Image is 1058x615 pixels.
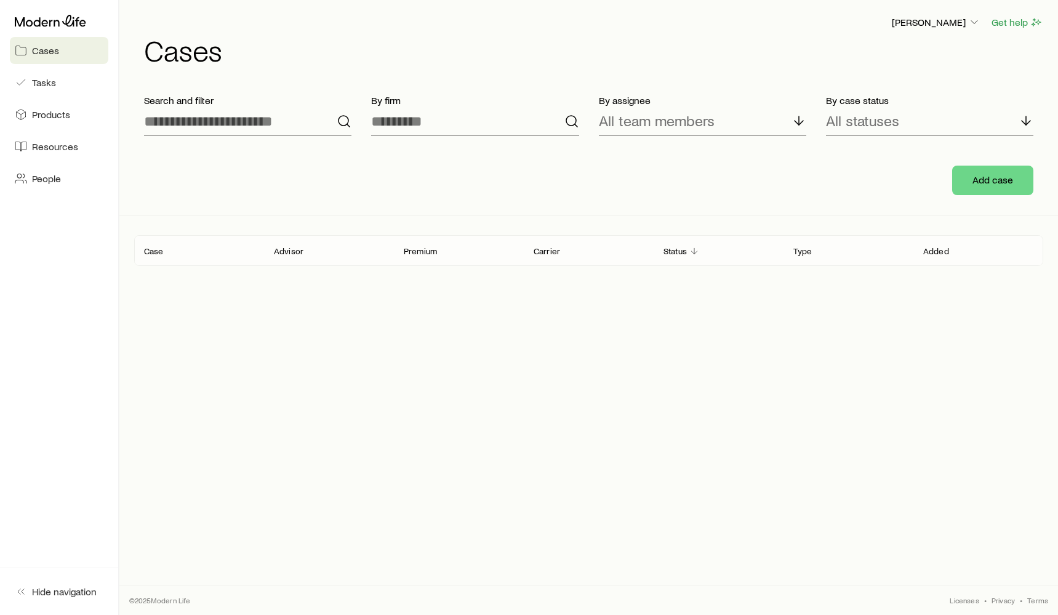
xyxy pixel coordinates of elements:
[32,585,97,598] span: Hide navigation
[10,133,108,160] a: Resources
[32,140,78,153] span: Resources
[10,101,108,128] a: Products
[144,94,351,107] p: Search and filter
[952,166,1033,195] button: Add case
[826,94,1033,107] p: By case status
[144,35,1043,65] h1: Cases
[1020,595,1022,605] span: •
[892,16,980,28] p: [PERSON_NAME]
[599,112,715,129] p: All team members
[32,44,59,57] span: Cases
[129,595,191,605] p: © 2025 Modern Life
[991,15,1043,30] button: Get help
[663,246,687,256] p: Status
[274,246,303,256] p: Advisor
[826,112,899,129] p: All statuses
[950,595,979,605] a: Licenses
[10,37,108,64] a: Cases
[404,246,437,256] p: Premium
[10,578,108,605] button: Hide navigation
[371,94,579,107] p: By firm
[1027,595,1048,605] a: Terms
[793,246,812,256] p: Type
[599,94,806,107] p: By assignee
[923,246,949,256] p: Added
[32,76,56,89] span: Tasks
[891,15,981,30] button: [PERSON_NAME]
[144,246,164,256] p: Case
[984,595,987,605] span: •
[992,595,1015,605] a: Privacy
[10,69,108,96] a: Tasks
[10,165,108,192] a: People
[134,235,1043,266] div: Client cases
[32,108,70,121] span: Products
[534,246,560,256] p: Carrier
[32,172,61,185] span: People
